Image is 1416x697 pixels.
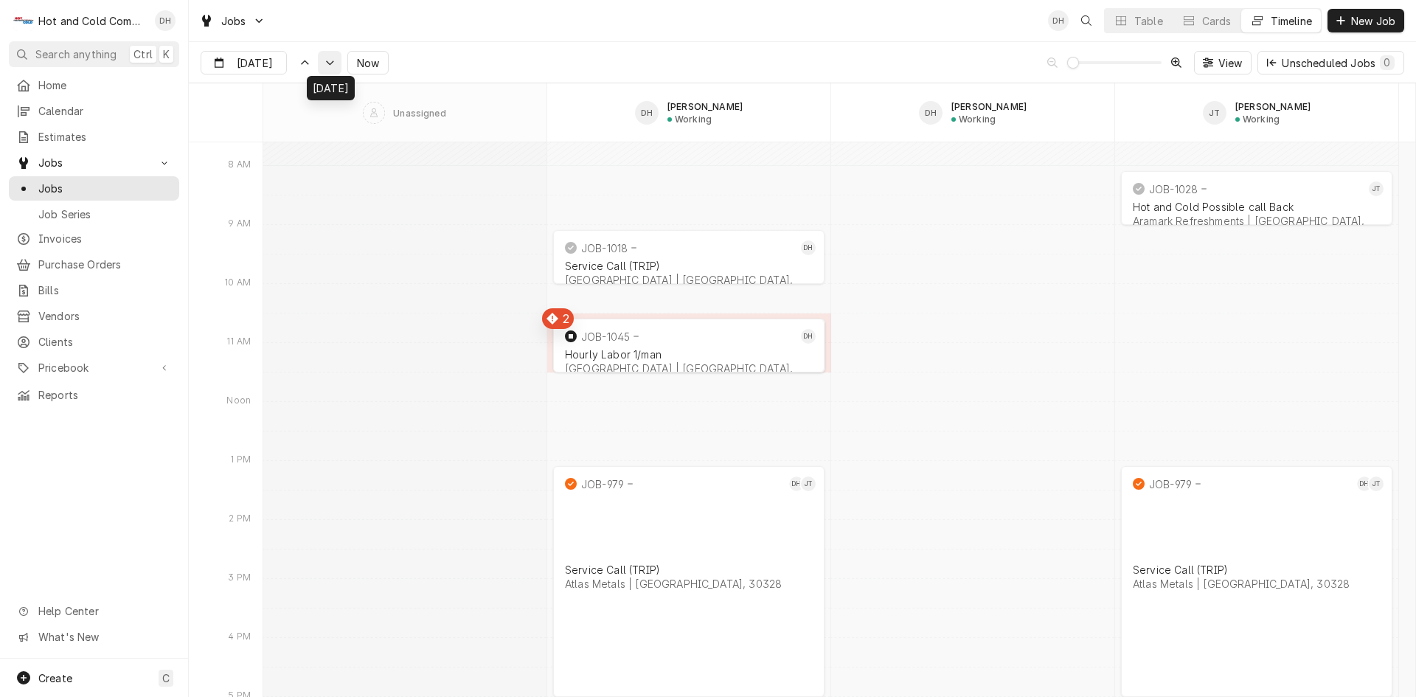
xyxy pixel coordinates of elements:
[9,625,179,649] a: Go to What's New
[38,334,172,350] span: Clients
[35,46,117,62] span: Search anything
[1243,114,1280,125] div: Working
[155,10,176,31] div: Daryl Harris's Avatar
[221,159,258,175] div: 8 AM
[1357,476,1372,491] div: Daryl Harris's Avatar
[9,99,179,123] a: Calendar
[38,308,172,324] span: Vendors
[951,101,1027,112] div: [PERSON_NAME]
[38,103,172,119] span: Calendar
[38,257,172,272] span: Purchase Orders
[1194,51,1252,74] button: View
[217,277,258,293] div: 10 AM
[263,83,1399,142] div: SPACE for context menu
[189,83,263,142] div: SPACE for context menu
[38,231,172,246] span: Invoices
[38,155,150,170] span: Jobs
[193,9,271,33] a: Go to Jobs
[221,513,258,529] div: 2 PM
[9,176,179,201] a: Jobs
[565,274,813,299] div: [GEOGRAPHIC_DATA] | [GEOGRAPHIC_DATA], 30126
[919,101,943,125] div: DH
[1271,13,1312,29] div: Timeline
[801,329,816,344] div: DH
[347,51,389,74] button: Now
[9,73,179,97] a: Home
[1369,181,1384,196] div: JT
[1369,476,1384,491] div: Jason Thomason's Avatar
[1149,478,1192,490] div: JOB-979
[789,476,804,491] div: DH
[38,629,170,645] span: What's New
[801,329,816,344] div: Daryl Harris's Avatar
[635,101,659,125] div: Daryl Harris's Avatar
[221,572,258,588] div: 3 PM
[9,304,179,328] a: Vendors
[1203,101,1226,125] div: Jason Thomason's Avatar
[393,108,446,119] div: Unassigned
[581,330,630,343] div: JOB-1045
[13,10,34,31] div: Hot and Cold Commercial Kitchens, Inc.'s Avatar
[38,603,170,619] span: Help Center
[9,226,179,251] a: Invoices
[565,564,813,576] div: Service Call (TRIP)
[1369,476,1384,491] div: JT
[667,101,743,112] div: [PERSON_NAME]
[959,114,996,125] div: Working
[1133,215,1381,240] div: Aramark Refreshments | [GEOGRAPHIC_DATA], 30014
[565,260,813,272] div: Service Call (TRIP)
[1257,51,1404,74] button: Unscheduled Jobs0
[1149,183,1198,195] div: JOB-1028
[801,240,816,255] div: DH
[221,631,258,647] div: 4 PM
[38,282,172,298] span: Bills
[1134,13,1163,29] div: Table
[9,252,179,277] a: Purchase Orders
[38,207,172,222] span: Job Series
[1133,564,1381,576] div: Service Call (TRIP)
[155,10,176,31] div: DH
[38,360,150,375] span: Pricebook
[221,218,258,234] div: 9 AM
[1048,10,1069,31] div: DH
[9,41,179,67] button: Search anythingCtrlK
[1235,101,1311,112] div: [PERSON_NAME]
[1348,13,1398,29] span: New Job
[801,476,816,491] div: JT
[1369,181,1384,196] div: Jason Thomason's Avatar
[1383,55,1392,70] div: 0
[9,330,179,354] a: Clients
[9,150,179,175] a: Go to Jobs
[354,55,382,71] span: Now
[581,242,628,254] div: JOB-1018
[223,454,258,470] div: 1 PM
[675,114,712,125] div: Working
[1075,9,1098,32] button: Open search
[1133,201,1381,213] div: Hot and Cold Possible call Back
[219,395,258,411] div: Noon
[163,46,170,62] span: K
[9,125,179,149] a: Estimates
[38,77,172,93] span: Home
[9,356,179,380] a: Go to Pricebook
[1282,55,1395,71] div: Unscheduled Jobs
[1202,13,1232,29] div: Cards
[9,202,179,226] a: Job Series
[1048,10,1069,31] div: Daryl Harris's Avatar
[801,476,816,491] div: Jason Thomason's Avatar
[565,578,813,590] div: Atlas Metals | [GEOGRAPHIC_DATA], 30328
[38,181,172,196] span: Jobs
[219,336,258,352] div: 11 AM
[9,278,179,302] a: Bills
[919,101,943,125] div: David Harris's Avatar
[1203,101,1226,125] div: JT
[201,51,287,74] button: [DATE]
[162,670,170,686] span: C
[565,348,813,361] div: Hourly Labor 1/man
[38,387,172,403] span: Reports
[9,383,179,407] a: Reports
[38,13,147,29] div: Hot and Cold Commercial Kitchens, Inc.
[1215,55,1246,71] span: View
[635,101,659,125] div: DH
[38,129,172,145] span: Estimates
